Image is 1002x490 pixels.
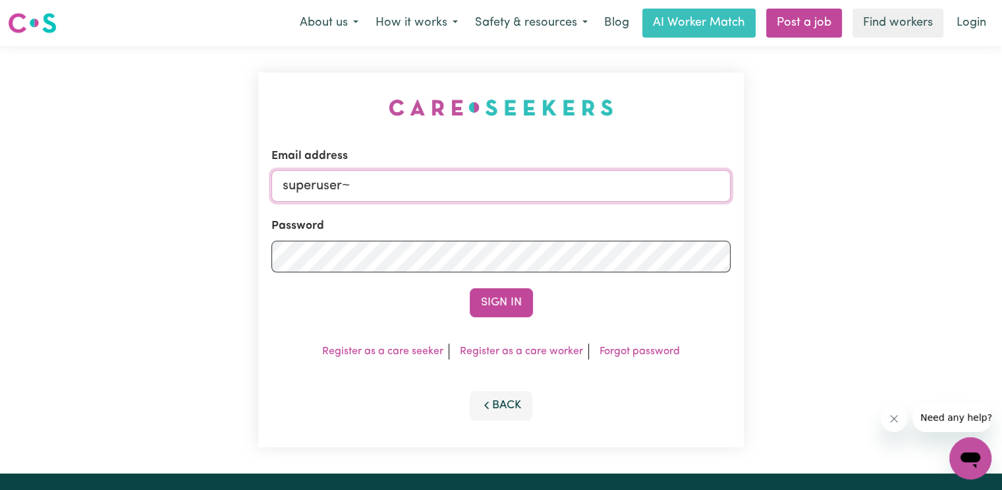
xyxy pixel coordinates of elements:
a: Careseekers logo [8,8,57,38]
a: Register as a care worker [460,346,583,357]
a: Blog [596,9,637,38]
iframe: Close message [881,406,907,432]
a: Find workers [852,9,943,38]
button: How it works [367,9,466,37]
input: Email address [271,170,731,202]
label: Email address [271,148,348,165]
a: Post a job [766,9,842,38]
a: Login [949,9,994,38]
button: About us [291,9,367,37]
button: Sign In [470,288,533,317]
a: Register as a care seeker [322,346,443,357]
a: Forgot password [599,346,680,357]
span: Need any help? [8,9,80,20]
iframe: Button to launch messaging window [949,437,991,479]
img: Careseekers logo [8,11,57,35]
button: Back [470,391,533,420]
a: AI Worker Match [642,9,756,38]
label: Password [271,218,324,235]
button: Safety & resources [466,9,596,37]
iframe: Message from company [912,403,991,432]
